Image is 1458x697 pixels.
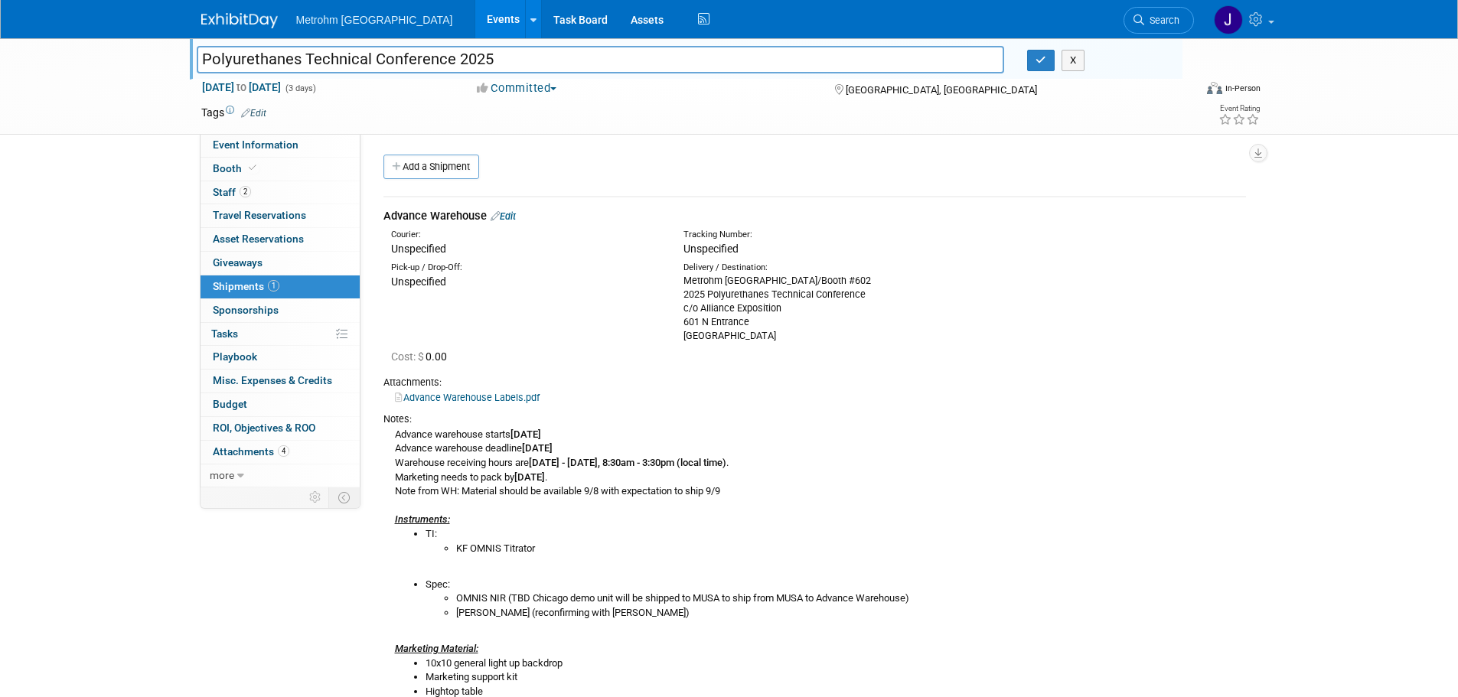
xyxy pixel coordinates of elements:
[201,323,360,346] a: Tasks
[395,643,478,654] u: Marketing Material:
[213,422,315,434] span: ROI, Objectives & ROO
[278,445,289,457] span: 4
[395,392,540,403] a: Advance Warehouse Labels.pdf
[213,445,289,458] span: Attachments
[213,138,298,151] span: Event Information
[383,155,479,179] a: Add a Shipment
[383,412,1246,426] div: Notes:
[201,80,282,94] span: [DATE] [DATE]
[456,542,1246,556] li: KF OMNIS Titrator
[234,81,249,93] span: to
[213,209,306,221] span: Travel Reservations
[284,83,316,93] span: (3 days)
[240,186,251,197] span: 2
[201,417,360,440] a: ROI, Objectives & ROO
[1214,5,1243,34] img: Joanne Yam
[383,376,1246,389] div: Attachments:
[213,374,332,386] span: Misc. Expenses & Credits
[1225,83,1261,94] div: In-Person
[456,591,1246,606] li: OMNIS NIR (TBD Chicago demo unit will be shipped to MUSA to ship from MUSA to Advance Warehouse)
[213,304,279,316] span: Sponsorships
[510,428,541,440] b: [DATE]
[213,162,259,174] span: Booth
[201,158,360,181] a: Booth
[391,229,661,241] div: Courier:
[213,350,257,363] span: Playbook
[1124,7,1194,34] a: Search
[391,262,661,274] div: Pick-up / Drop-Off:
[213,280,279,292] span: Shipments
[514,471,545,483] b: [DATE]
[683,243,739,255] span: Unspecified
[391,241,661,256] div: Unspecified
[201,464,360,487] a: more
[1104,80,1261,103] div: Event Format
[201,181,360,204] a: Staff2
[201,134,360,157] a: Event Information
[296,14,453,26] span: Metrohm [GEOGRAPHIC_DATA]
[201,275,360,298] a: Shipments1
[213,186,251,198] span: Staff
[426,578,1246,620] li: Spec:
[426,656,1246,671] li: 10x10 general light up backdrop
[268,280,279,292] span: 1
[201,204,360,227] a: Travel Reservations
[846,84,1037,96] span: [GEOGRAPHIC_DATA], [GEOGRAPHIC_DATA]
[201,393,360,416] a: Budget
[201,299,360,322] a: Sponsorships
[529,457,726,468] b: [DATE] - [DATE], 8:30am - 3:30pm (local time)
[395,513,450,525] i: Instruments:
[1062,50,1085,71] button: X
[522,442,553,454] b: [DATE]
[201,228,360,251] a: Asset Reservations
[213,256,263,269] span: Giveaways
[1218,105,1260,112] div: Event Rating
[683,274,953,343] div: Metrohm [GEOGRAPHIC_DATA]/Booth #602 2025 Polyurethanes Technical Conference c/o Alliance Exposit...
[426,527,1246,555] li: TI:
[201,346,360,369] a: Playbook
[426,670,1246,685] li: Marketing support kit
[213,398,247,410] span: Budget
[391,350,426,363] span: Cost: $
[471,80,563,96] button: Committed
[201,105,266,120] td: Tags
[201,13,278,28] img: ExhibitDay
[328,487,360,507] td: Toggle Event Tabs
[1207,82,1222,94] img: Format-Inperson.png
[391,275,446,288] span: Unspecified
[211,327,238,340] span: Tasks
[683,262,953,274] div: Delivery / Destination:
[201,252,360,275] a: Giveaways
[201,370,360,392] a: Misc. Expenses & Credits
[391,350,453,363] span: 0.00
[456,606,1246,620] li: [PERSON_NAME] (reconfirming with [PERSON_NAME])
[1144,15,1179,26] span: Search
[383,208,1246,224] div: Advance Warehouse
[201,441,360,464] a: Attachments4
[210,469,234,481] span: more
[249,164,256,172] i: Booth reservation complete
[302,487,329,507] td: Personalize Event Tab Strip
[213,233,304,245] span: Asset Reservations
[491,210,516,222] a: Edit
[241,108,266,119] a: Edit
[683,229,1026,241] div: Tracking Number:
